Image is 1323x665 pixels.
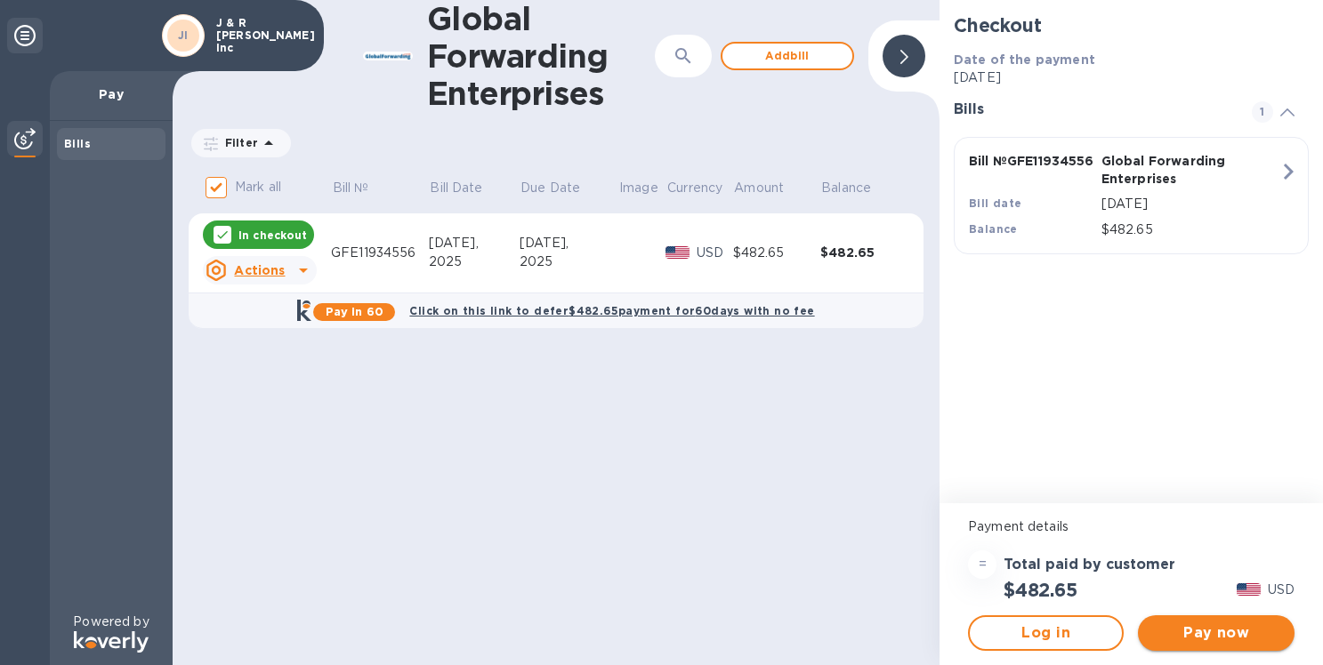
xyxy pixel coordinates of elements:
p: J & R [PERSON_NAME] Inc [216,17,305,54]
p: $482.65 [1101,220,1279,239]
h2: Checkout [954,14,1309,36]
p: USD [1268,581,1295,599]
div: 2025 [520,252,618,271]
span: Pay now [1152,622,1279,644]
b: Click on this link to defer $482.65 payment for 60 days with no fee [409,304,814,317]
img: USD [666,246,690,259]
b: Balance [969,222,1018,236]
h3: Bills [954,101,1230,118]
p: [DATE] [954,68,1309,87]
p: Bill Date [430,179,482,197]
button: Pay now [1138,615,1294,651]
p: Currency [667,179,722,197]
h2: $482.65 [1004,579,1077,601]
b: Date of the payment [954,52,1095,67]
span: 1 [1252,101,1273,123]
span: Add bill [737,45,838,67]
p: Powered by [73,613,149,631]
p: Amount [734,179,784,197]
button: Addbill [721,42,854,70]
p: [DATE] [1101,195,1279,213]
div: GFE11934556 [331,244,429,262]
b: JI [178,28,189,42]
u: Actions [234,263,285,277]
span: Balance [821,179,894,197]
button: Bill №GFE11934556Global Forwarding EnterprisesBill date[DATE]Balance$482.65 [954,137,1309,254]
p: In checkout [238,228,307,243]
b: Bills [64,137,91,150]
span: Amount [734,179,807,197]
button: Log in [968,615,1124,651]
span: Log in [984,622,1108,644]
div: $482.65 [733,244,820,262]
p: Mark all [235,178,281,196]
span: Bill Date [430,179,505,197]
p: Global Forwarding Enterprises [1101,152,1227,188]
p: USD [697,244,733,262]
b: Bill date [969,196,1022,210]
div: [DATE], [520,234,618,252]
p: Due Date [520,179,580,197]
img: USD [1237,583,1261,596]
span: Due Date [520,179,603,197]
p: Balance [821,179,871,197]
b: Pay in 60 [326,305,383,318]
div: [DATE], [429,234,520,252]
p: Bill № [333,179,369,197]
div: = [968,550,996,579]
div: $482.65 [820,244,908,261]
img: Logo [74,631,149,653]
div: 2025 [429,252,520,271]
span: Bill № [333,179,392,197]
h3: Total paid by customer [1004,557,1175,573]
p: Bill № GFE11934556 [969,152,1094,170]
p: Pay [64,85,158,103]
p: Payment details [968,517,1295,536]
p: Image [619,179,658,197]
p: Filter [218,135,258,150]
